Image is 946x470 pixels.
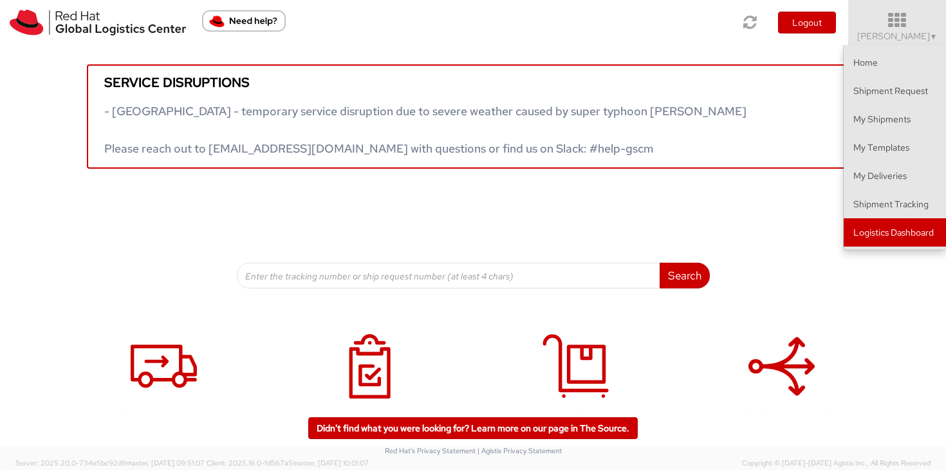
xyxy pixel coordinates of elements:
[844,218,946,247] a: Logistics Dashboard
[87,64,859,169] a: Service disruptions - [GEOGRAPHIC_DATA] - temporary service disruption due to severe weather caus...
[202,10,286,32] button: Need help?
[844,190,946,218] a: Shipment Tracking
[479,321,672,441] a: My Deliveries
[104,75,842,89] h5: Service disruptions
[493,408,659,421] h4: My Deliveries
[778,12,836,33] button: Logout
[207,458,369,467] span: Client: 2025.18.0-fd567a5
[308,417,638,439] a: Didn't find what you were looking for? Learn more on our page in The Source.
[844,48,946,77] a: Home
[126,458,205,467] span: master, [DATE] 09:51:07
[104,104,747,156] span: - [GEOGRAPHIC_DATA] - temporary service disruption due to severe weather caused by super typhoon ...
[385,446,476,455] a: Red Hat's Privacy Statement
[685,321,878,441] a: Batch Shipping Guide
[68,321,261,441] a: Shipment Request
[699,408,865,421] h4: Batch Shipping Guide
[742,458,931,469] span: Copyright © [DATE]-[DATE] Agistix Inc., All Rights Reserved
[15,458,205,467] span: Server: 2025.20.0-734e5bc92d9
[478,446,562,455] a: | Agistix Privacy Statement
[274,321,467,441] a: My Shipments
[81,408,247,421] h4: Shipment Request
[844,77,946,105] a: Shipment Request
[237,263,660,288] input: Enter the tracking number or ship request number (at least 4 chars)
[930,32,938,42] span: ▼
[844,162,946,190] a: My Deliveries
[844,133,946,162] a: My Templates
[857,30,938,42] span: [PERSON_NAME]
[287,408,453,421] h4: My Shipments
[660,263,710,288] button: Search
[844,105,946,133] a: My Shipments
[10,10,186,35] img: rh-logistics-00dfa346123c4ec078e1.svg
[293,458,369,467] span: master, [DATE] 10:01:07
